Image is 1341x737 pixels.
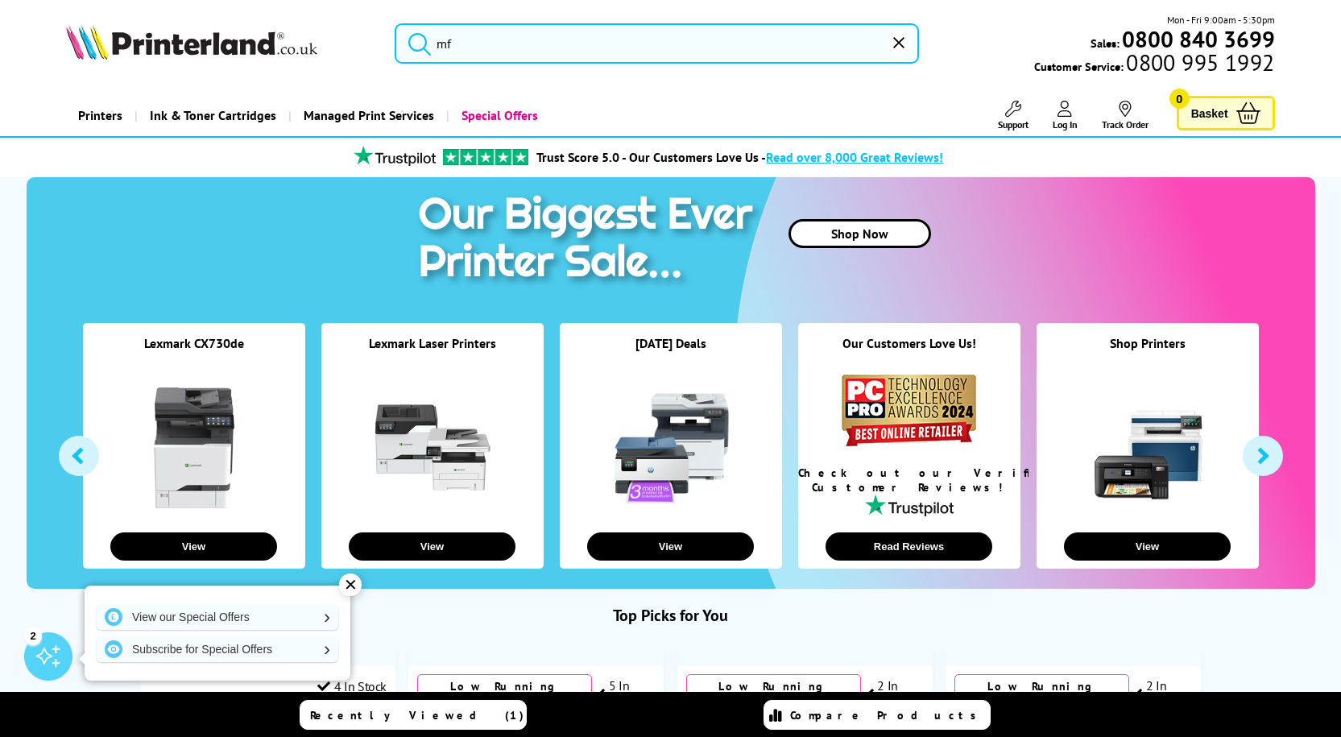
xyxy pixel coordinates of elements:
[1064,532,1231,561] button: View
[798,335,1020,371] div: Our Customers Love Us!
[1191,102,1228,124] span: Basket
[1102,101,1149,130] a: Track Order
[417,674,592,713] div: Low Running Costs
[826,532,992,561] button: Read Reviews
[150,95,276,136] span: Ink & Toner Cartridges
[861,677,924,710] div: 2 In Stock
[788,219,931,248] a: Shop Now
[1129,677,1192,710] div: 2 In Stock
[1037,335,1259,371] div: Shop Printers
[686,674,861,713] div: Low Running Costs
[446,95,550,136] a: Special Offers
[144,335,244,351] a: Lexmark CX730de
[1169,89,1190,109] span: 0
[395,23,920,64] input: Search product or brand
[954,674,1129,713] div: Low Running Costs
[97,636,338,662] a: Subscribe for Special Offers
[24,627,42,644] div: 2
[349,532,515,561] button: View
[1177,96,1275,130] a: Basket 0
[310,708,524,723] span: Recently Viewed (1)
[536,149,943,165] a: Trust Score 5.0 - Our Customers Love Us -Read over 8,000 Great Reviews!
[592,677,655,710] div: 5 In Stock
[66,95,135,136] a: Printers
[1122,24,1275,54] b: 0800 840 3699
[288,95,446,136] a: Managed Print Services
[410,177,769,304] img: printer sale
[443,149,528,165] img: trustpilot rating
[110,532,277,561] button: View
[369,335,496,351] a: Lexmark Laser Printers
[346,146,443,166] img: trustpilot rating
[587,532,754,561] button: View
[300,700,527,730] a: Recently Viewed (1)
[1120,31,1275,47] a: 0800 840 3699
[66,24,317,60] img: Printerland Logo
[560,335,782,371] div: [DATE] Deals
[1167,12,1275,27] span: Mon - Fri 9:00am - 5:30pm
[1091,35,1120,51] span: Sales:
[97,604,338,630] a: View our Special Offers
[1053,101,1078,130] a: Log In
[1053,118,1078,130] span: Log In
[135,95,288,136] a: Ink & Toner Cartridges
[766,149,943,165] span: Read over 8,000 Great Reviews!
[1034,55,1274,74] span: Customer Service:
[339,573,362,596] div: ✕
[66,24,374,63] a: Printerland Logo
[798,466,1020,495] div: Check out our Verified Customer Reviews!
[998,118,1029,130] span: Support
[790,708,985,723] span: Compare Products
[764,700,991,730] a: Compare Products
[1124,55,1274,70] span: 0800 995 1992
[998,101,1029,130] a: Support
[317,678,387,694] div: 4 In Stock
